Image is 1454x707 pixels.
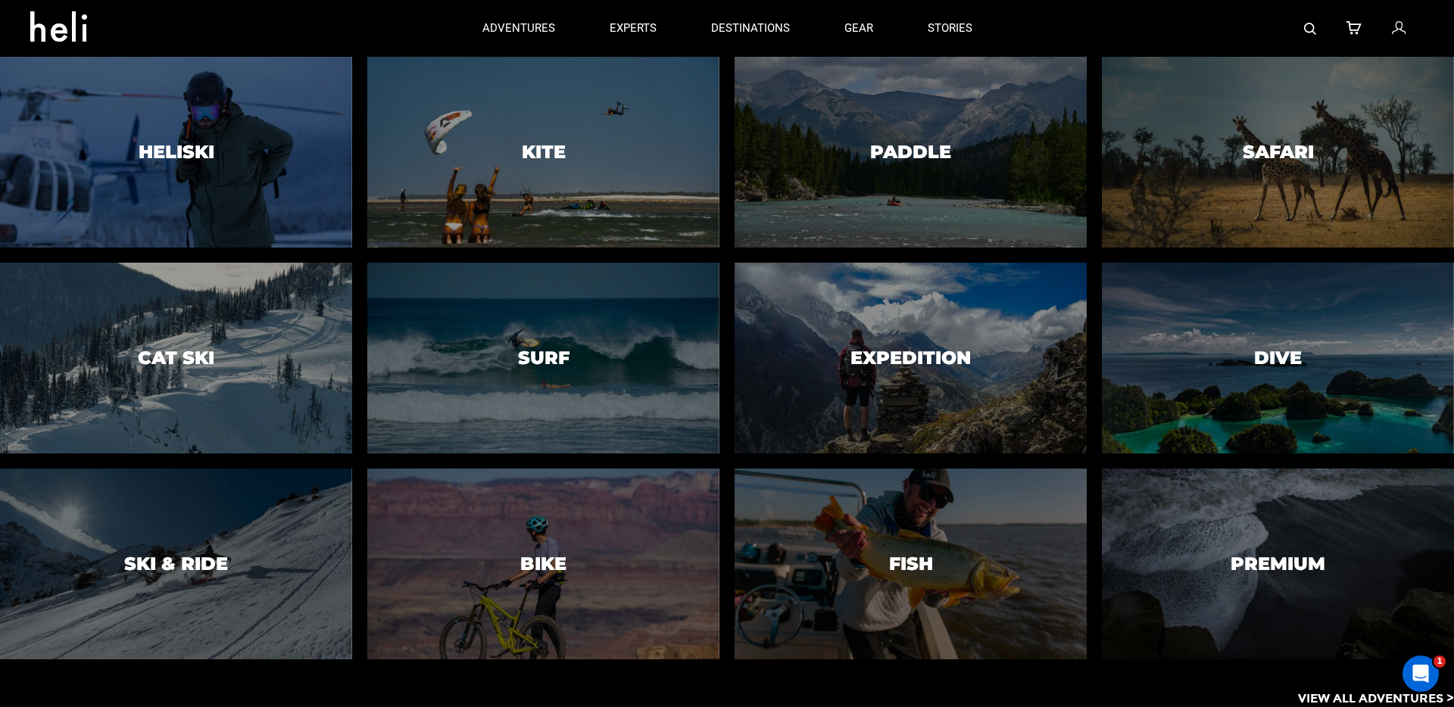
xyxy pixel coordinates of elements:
h3: Fish [889,554,933,574]
a: PremiumPremium image [1102,469,1454,659]
h3: Cat Ski [138,348,214,368]
h3: Safari [1243,142,1314,162]
p: experts [610,20,657,36]
iframe: Intercom live chat [1403,656,1439,692]
h3: Expedition [850,348,971,368]
p: destinations [711,20,790,36]
p: adventures [482,20,555,36]
h3: Surf [518,348,569,368]
h3: Heliski [139,142,214,162]
h3: Paddle [870,142,951,162]
h3: Bike [520,554,566,574]
h3: Kite [522,142,566,162]
h3: Premium [1231,554,1325,574]
img: search-bar-icon.svg [1304,23,1316,35]
p: View All Adventures > [1298,690,1454,707]
span: 1 [1434,656,1446,668]
h3: Dive [1254,348,1302,368]
h3: Ski & Ride [124,554,228,574]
